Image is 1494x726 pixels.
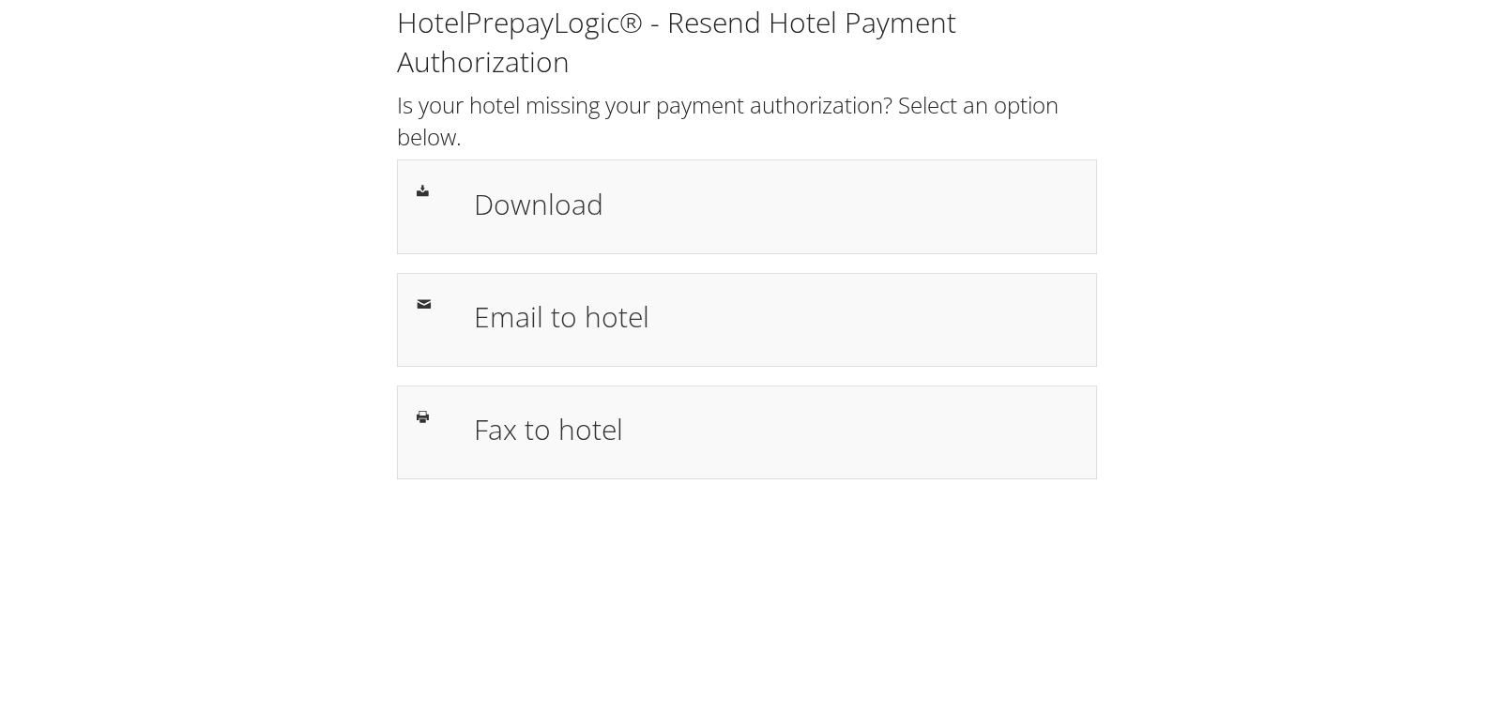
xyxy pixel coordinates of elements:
[397,3,1097,82] h1: HotelPrepayLogic® - Resend Hotel Payment Authorization
[474,408,1077,450] h1: Fax to hotel
[474,183,1077,225] h1: Download
[397,273,1097,367] a: Email to hotel
[474,295,1077,338] h1: Email to hotel
[397,159,1097,253] a: Download
[397,89,1097,152] h2: Is your hotel missing your payment authorization? Select an option below.
[397,386,1097,479] a: Fax to hotel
